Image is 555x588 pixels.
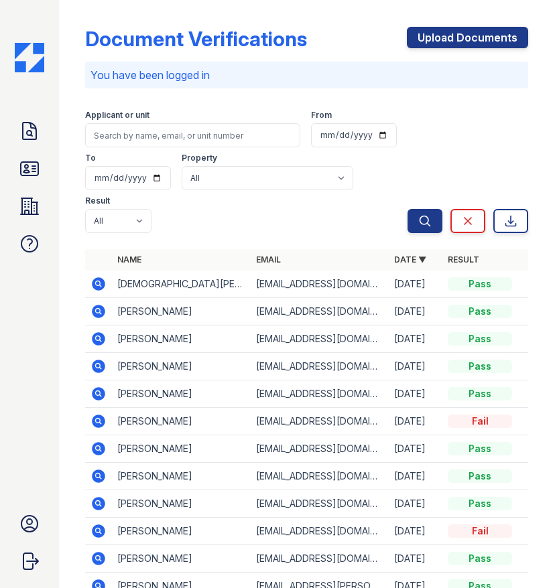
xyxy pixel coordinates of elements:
[112,325,250,353] td: [PERSON_NAME]
[251,435,389,463] td: [EMAIL_ADDRESS][DOMAIN_NAME]
[251,490,389,518] td: [EMAIL_ADDRESS][DOMAIN_NAME]
[112,463,250,490] td: [PERSON_NAME]
[112,435,250,463] td: [PERSON_NAME]
[389,380,442,408] td: [DATE]
[112,518,250,545] td: [PERSON_NAME]
[407,27,528,48] a: Upload Documents
[389,353,442,380] td: [DATE]
[448,469,512,483] div: Pass
[90,67,523,83] p: You have been logged in
[112,408,250,435] td: [PERSON_NAME]
[251,325,389,353] td: [EMAIL_ADDRESS][DOMAIN_NAME]
[389,463,442,490] td: [DATE]
[448,524,512,538] div: Fail
[251,545,389,573] td: [EMAIL_ADDRESS][DOMAIN_NAME]
[311,110,332,121] label: From
[389,408,442,435] td: [DATE]
[389,325,442,353] td: [DATE]
[448,552,512,565] div: Pass
[112,490,250,518] td: [PERSON_NAME]
[85,196,110,206] label: Result
[448,360,512,373] div: Pass
[251,353,389,380] td: [EMAIL_ADDRESS][DOMAIN_NAME]
[117,254,141,265] a: Name
[389,518,442,545] td: [DATE]
[112,353,250,380] td: [PERSON_NAME]
[112,298,250,325] td: [PERSON_NAME]
[448,254,479,265] a: Result
[251,518,389,545] td: [EMAIL_ADDRESS][DOMAIN_NAME]
[112,271,250,298] td: [DEMOGRAPHIC_DATA][PERSON_NAME]
[448,305,512,318] div: Pass
[85,123,300,147] input: Search by name, email, or unit number
[448,387,512,400] div: Pass
[251,298,389,325] td: [EMAIL_ADDRESS][DOMAIN_NAME]
[448,415,512,428] div: Fail
[389,490,442,518] td: [DATE]
[256,254,281,265] a: Email
[251,380,389,408] td: [EMAIL_ADDRESS][DOMAIN_NAME]
[15,43,44,72] img: CE_Icon_Blue-c292c112584629df590d857e76928e9f676e5b41ef8f769ba2f05ee15b207248.png
[182,153,217,163] label: Property
[448,442,512,455] div: Pass
[112,545,250,573] td: [PERSON_NAME]
[394,254,426,265] a: Date ▼
[251,408,389,435] td: [EMAIL_ADDRESS][DOMAIN_NAME]
[85,27,307,51] div: Document Verifications
[389,545,442,573] td: [DATE]
[112,380,250,408] td: [PERSON_NAME]
[85,110,149,121] label: Applicant or unit
[389,271,442,298] td: [DATE]
[448,497,512,510] div: Pass
[389,298,442,325] td: [DATE]
[251,271,389,298] td: [EMAIL_ADDRESS][DOMAIN_NAME]
[448,332,512,346] div: Pass
[448,277,512,291] div: Pass
[389,435,442,463] td: [DATE]
[251,463,389,490] td: [EMAIL_ADDRESS][DOMAIN_NAME]
[85,153,96,163] label: To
